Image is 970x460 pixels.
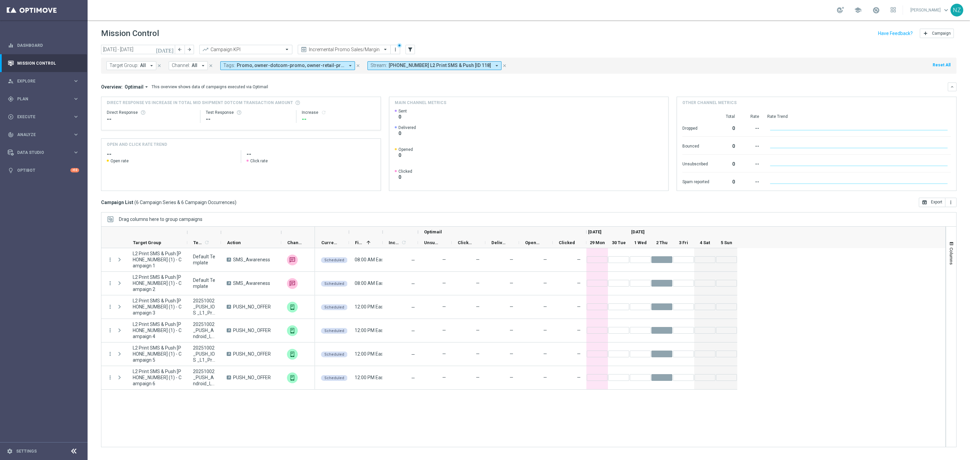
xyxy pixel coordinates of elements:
[315,272,737,295] div: Press SPACE to select this row.
[101,248,315,272] div: Press SPACE to select this row.
[559,240,575,245] span: Clicked
[590,240,605,245] span: 29 Mon
[123,84,152,90] button: Optimail arrow_drop_down
[133,298,182,316] span: L2 Print SMS & Push 20251002 (1) - Campaign 3
[398,152,413,158] span: 0
[442,257,446,262] span: —
[588,229,602,234] span: [DATE]
[577,375,581,380] span: —
[458,240,474,245] span: Clicked & Responded
[287,278,298,289] img: Attentive SMS
[510,257,513,262] span: —
[7,168,79,173] button: lightbulb Optibot +10
[923,31,928,36] i: add
[355,240,364,245] span: First Send Time
[16,449,37,453] a: Settings
[476,328,480,333] span: —
[682,158,709,169] div: Unsubscribed
[208,63,213,68] i: close
[223,63,235,68] span: Tags:
[187,47,192,52] i: arrow_forward
[494,63,500,69] i: arrow_drop_down
[510,281,513,286] span: —
[101,366,315,390] div: Press SPACE to select this row.
[948,83,957,91] button: keyboard_arrow_down
[717,158,735,169] div: 0
[149,63,155,69] i: arrow_drop_down
[302,115,375,123] div: --
[321,257,348,263] colored-tag: Scheduled
[8,96,73,102] div: Plan
[398,169,412,174] span: Clicked
[193,298,215,316] span: 20251002_PUSH_IOS _L1_Print
[140,63,146,68] span: All
[476,351,480,357] span: —
[8,161,79,179] div: Optibot
[101,29,159,38] h1: Mission Control
[101,342,315,366] div: Press SPACE to select this row.
[107,351,113,357] button: more_vert
[235,199,236,205] span: )
[717,140,735,151] div: 0
[287,349,298,360] img: OptiMobile Push
[192,63,197,68] span: All
[476,257,480,262] span: —
[950,85,955,89] i: keyboard_arrow_down
[398,147,413,152] span: Opened
[948,200,953,205] i: more_vert
[315,366,737,390] div: Press SPACE to select this row.
[7,96,79,102] button: gps_fixed Plan keyboard_arrow_right
[73,96,79,102] i: keyboard_arrow_right
[577,257,581,262] span: —
[101,295,315,319] div: Press SPACE to select this row.
[107,327,113,333] button: more_vert
[743,140,759,151] div: --
[679,240,688,245] span: 3 Fri
[101,199,236,205] h3: Campaign List
[133,240,161,245] span: Target Group
[919,199,957,205] multiple-options-button: Export to CSV
[119,217,202,222] span: Drag columns here to group campaigns
[300,46,307,53] i: preview
[442,328,446,333] span: —
[324,376,344,380] span: Scheduled
[476,281,480,286] span: —
[287,325,298,336] div: Web Push Notifications
[407,46,413,53] i: filter_alt
[743,122,759,133] div: --
[424,240,440,245] span: Unsubscribed
[321,280,348,287] colored-tag: Scheduled
[287,255,298,265] img: Attentive SMS
[406,45,415,54] button: filter_alt
[510,328,513,333] span: —
[700,240,710,245] span: 4 Sat
[543,351,547,357] span: —
[411,328,415,334] span: —
[656,240,668,245] span: 2 Thu
[920,29,954,38] button: add Campaign
[442,281,446,286] span: —
[200,63,206,69] i: arrow_drop_down
[155,45,175,55] button: [DATE]
[227,240,241,245] span: Action
[743,176,759,187] div: --
[7,78,79,84] button: person_search Explore keyboard_arrow_right
[133,368,182,387] span: L2 Print SMS & Push 20251002 (1) - Campaign 6
[355,375,462,380] span: 12:00 PM Eastern Time (New York) (UTC -04:00)
[227,305,231,309] span: A
[107,280,113,286] button: more_vert
[395,100,446,106] h4: Main channel metrics
[8,78,73,84] div: Explore
[7,61,79,66] button: Mission Control
[287,372,298,383] img: Web Push Notifications
[298,45,391,54] ng-select: Incremental Promo Sales/Margin
[491,240,508,245] span: Delivered
[721,240,732,245] span: 5 Sun
[227,328,231,332] span: A
[631,229,645,234] span: [DATE]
